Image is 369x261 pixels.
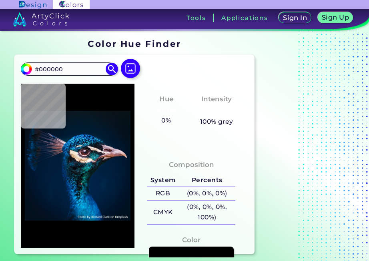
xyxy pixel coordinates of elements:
img: logo_artyclick_colors_white.svg [13,12,69,26]
h3: None [152,106,179,116]
h4: Composition [169,159,214,171]
h3: Tools [187,15,206,21]
h5: Percents [178,174,235,187]
h4: Hue [159,93,173,105]
h5: RGB [147,187,178,200]
h1: Color Hue Finder [88,38,181,50]
h5: 100% grey [200,116,233,127]
img: ArtyClick Design logo [19,1,46,8]
input: type color.. [32,64,106,74]
h5: 0% [158,115,174,126]
h5: Sign In [283,14,307,21]
iframe: Advertisement [258,36,358,258]
h5: (0%, 0%, 0%, 100%) [178,201,235,224]
h4: Intensity [201,93,232,105]
h5: CMYK [147,206,178,219]
h3: None [203,106,230,116]
img: icon picture [121,59,140,78]
h5: Sign Up [322,14,349,20]
img: icon search [106,63,118,75]
a: Sign In [279,12,311,23]
h5: (0%, 0%, 0%) [178,187,235,200]
h4: Color [182,234,201,246]
h5: System [147,174,178,187]
h3: Applications [221,15,268,21]
a: Sign Up [318,12,352,23]
img: img_pavlin.jpg [25,88,130,244]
